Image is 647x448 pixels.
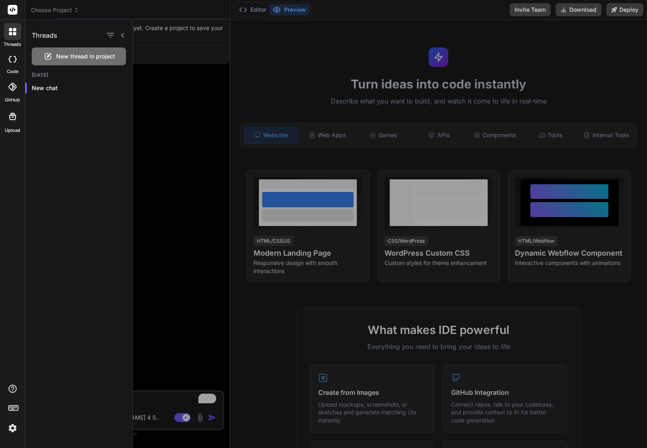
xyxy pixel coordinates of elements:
[32,30,57,40] h1: Threads
[6,421,20,435] img: settings
[5,127,20,134] label: Upload
[4,41,21,48] label: threads
[25,72,132,78] h2: [DATE]
[5,97,20,103] label: GitHub
[7,68,18,75] label: code
[56,52,115,60] span: New thread in project
[32,84,132,92] p: New chat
